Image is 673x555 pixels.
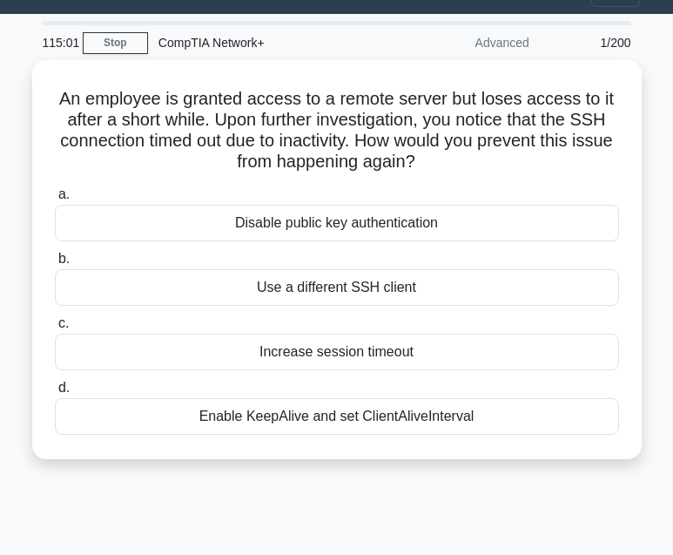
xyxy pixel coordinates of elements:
[58,315,69,330] span: c.
[58,186,70,201] span: a.
[83,32,148,54] a: Stop
[540,25,642,60] div: 1/200
[387,25,540,60] div: Advanced
[32,25,83,60] div: 115:01
[148,25,387,60] div: CompTIA Network+
[58,380,70,395] span: d.
[58,251,70,266] span: b.
[55,398,619,435] div: Enable KeepAlive and set ClientAliveInterval
[55,334,619,370] div: Increase session timeout
[53,88,621,173] h5: An employee is granted access to a remote server but loses access to it after a short while. Upon...
[55,205,619,241] div: Disable public key authentication
[55,269,619,306] div: Use a different SSH client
